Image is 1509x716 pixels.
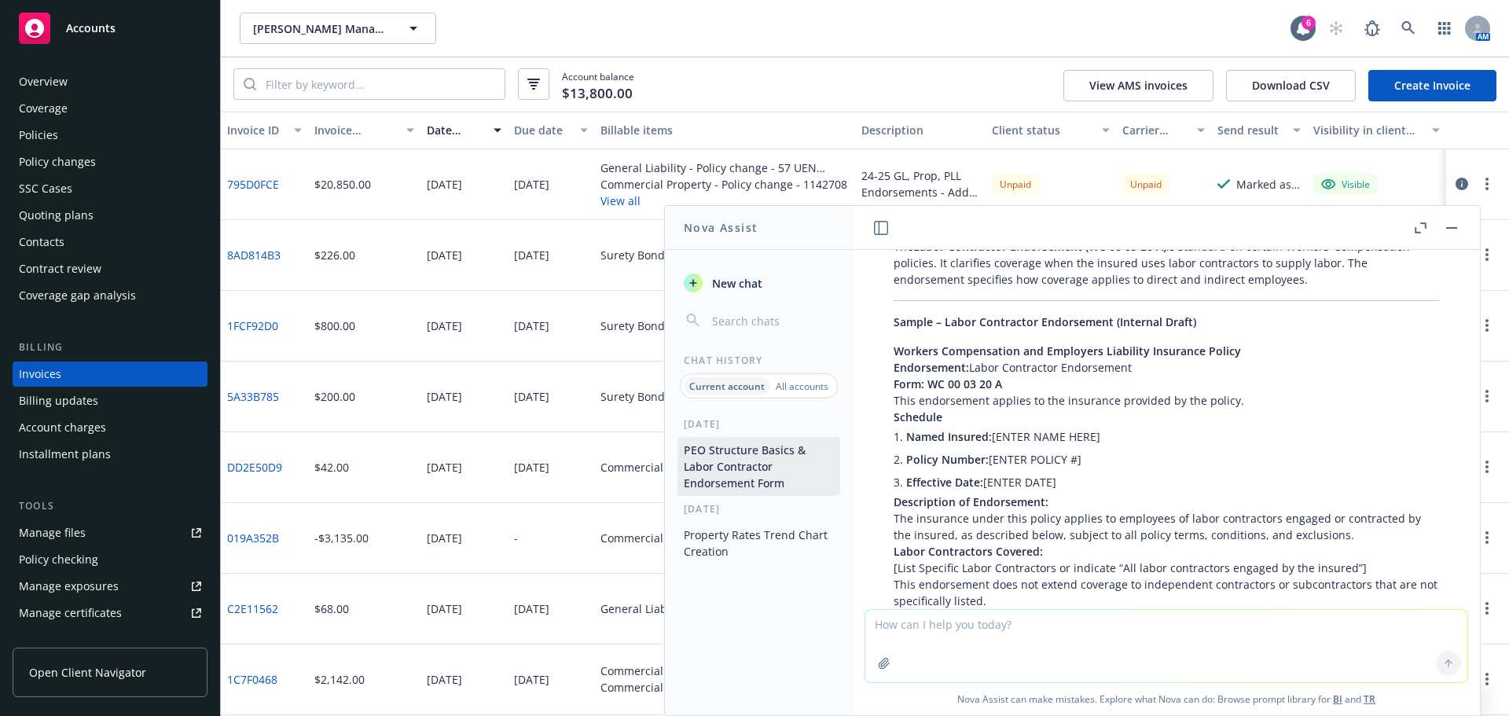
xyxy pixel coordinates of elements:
span: Effective Date: [906,475,983,490]
a: Contacts [13,229,207,255]
div: Carrier status [1122,122,1188,138]
div: $2,142.00 [314,671,365,688]
div: Manage exposures [19,574,119,599]
a: 019A352B [227,530,279,546]
div: Quoting plans [19,203,94,228]
div: $68.00 [314,600,349,617]
div: General Liability - Policy change - 57 UEN BA5MC1 [600,160,849,176]
p: All accounts [776,380,828,393]
div: Due date [514,122,571,138]
a: DD2E50D9 [227,459,282,475]
div: $200.00 [314,388,355,405]
p: The insurance under this policy applies to employees of labor contractors engaged or contracted b... [894,494,1439,543]
a: Billing updates [13,388,207,413]
p: This endorsement does not extend coverage to independent contractors or subcontractors that are n... [894,576,1439,609]
a: Policy changes [13,149,207,174]
a: 795D0FCE [227,176,279,193]
span: $13,800.00 [562,83,633,104]
div: -$3,135.00 [314,530,369,546]
div: 6 [1302,16,1316,30]
div: Invoice ID [227,122,285,138]
div: SSC Cases [19,176,72,201]
span: Schedule [894,409,942,424]
p: Labor Contractor Endorsement [894,343,1439,392]
button: PEO Structure Basics & Labor Contractor Endorsement Form [677,437,840,496]
a: BI [1333,692,1342,706]
span: Workers Compensation and Employers Liability Insurance Policy [894,343,1241,358]
p: This endorsement applies to the insurance provided by the policy. [894,392,1439,409]
svg: Search [244,78,256,90]
button: Download CSV [1226,70,1356,101]
div: $42.00 [314,459,349,475]
div: General Liability - Policy change - 57 UEN BA5MC1 [600,600,849,617]
div: Invoice amount [314,122,398,138]
button: Client status [986,112,1116,149]
button: Due date [508,112,595,149]
div: $800.00 [314,318,355,334]
button: Send result [1211,112,1307,149]
span: Named Insured: [906,429,992,444]
div: Overview [19,69,68,94]
div: Surety Bond - Contract bond | City of [PERSON_NAME] - 39K003702 [600,318,849,334]
div: $226.00 [314,247,355,263]
div: [DATE] [514,318,549,334]
a: Overview [13,69,207,94]
a: Switch app [1429,13,1460,44]
div: Tools [13,498,207,514]
a: 1FCF92D0 [227,318,278,334]
span: Form: WC 00 03 20 A [894,376,1002,391]
a: 8AD814B3 [227,247,281,263]
div: [DATE] [514,459,549,475]
li: [ENTER DATE] [906,471,1439,494]
div: [DATE] [427,318,462,334]
div: Billing [13,340,207,355]
div: Policies [19,123,58,148]
span: Nova Assist can make mistakes. Explore what Nova can do: Browse prompt library for and [859,683,1474,715]
button: Invoice ID [221,112,308,149]
div: Commercial Auto - Policy change - 57 UEN BE1338 [600,459,849,475]
div: $20,850.00 [314,176,371,193]
button: Carrier status [1116,112,1212,149]
div: Billing updates [19,388,98,413]
span: New chat [709,275,762,292]
div: Installment plans [19,442,111,467]
div: Client status [992,122,1092,138]
p: The is standard on certain Workers’ Compensation policies. It clarifies coverage when the insured... [894,222,1439,288]
div: Unpaid [992,174,1039,194]
div: [DATE] [427,388,462,405]
a: Accounts [13,6,207,50]
a: SSC Cases [13,176,207,201]
button: Billable items [594,112,855,149]
button: Date issued [420,112,508,149]
div: [DATE] [427,459,462,475]
input: Search chats [709,310,834,332]
div: Send result [1217,122,1283,138]
div: Commercial Property - Policy change - 1142708 [600,176,849,193]
a: Manage exposures [13,574,207,599]
a: Invoices [13,362,207,387]
div: Manage files [19,520,86,545]
a: Contract review [13,256,207,281]
span: Labor Contractors Covered: [894,544,1043,559]
div: Coverage gap analysis [19,283,136,308]
a: 1C7F0468 [227,671,277,688]
div: Marked as sent [1236,176,1301,193]
span: Sample – Labor Contractor Endorsement (Internal Draft) [894,314,1196,329]
div: Commercial Property - Policy change - 1125466 [600,663,847,679]
div: Policy changes [19,149,96,174]
button: Property Rates Trend Chart Creation [677,522,840,564]
div: [DATE] [427,176,462,193]
div: Commercial Property - Billing update - 1142708 [600,530,849,546]
li: [ENTER NAME HERE] [906,425,1439,448]
button: Invoice amount [308,112,421,149]
button: Visibility in client dash [1307,112,1446,149]
div: Visible [1321,177,1370,191]
div: [DATE] [427,600,462,617]
div: Unpaid [1122,174,1169,194]
span: [PERSON_NAME] Management Company [253,20,389,37]
a: Account charges [13,415,207,440]
div: [DATE] [514,176,549,193]
div: Manage certificates [19,600,122,626]
button: View AMS invoices [1063,70,1213,101]
span: Endorsement: [894,360,969,375]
